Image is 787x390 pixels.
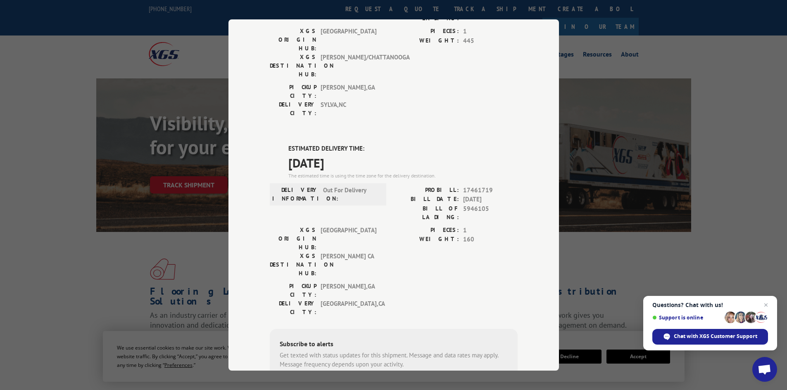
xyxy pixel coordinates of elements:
[270,83,316,100] label: PICKUP CITY:
[321,53,376,79] span: [PERSON_NAME]/CHATTANOOGA
[674,333,757,340] span: Chat with XGS Customer Support
[394,195,459,204] label: BILL DATE:
[321,252,376,278] span: [PERSON_NAME] CA
[270,299,316,317] label: DELIVERY CITY:
[652,314,722,321] span: Support is online
[394,226,459,235] label: PIECES:
[463,195,518,204] span: [DATE]
[270,100,316,118] label: DELIVERY CITY:
[321,83,376,100] span: [PERSON_NAME] , GA
[463,36,518,46] span: 445
[280,351,508,369] div: Get texted with status updates for this shipment. Message and data rates may apply. Message frequ...
[288,144,518,154] label: ESTIMATED DELIVERY TIME:
[752,357,777,382] a: Open chat
[463,27,518,36] span: 1
[270,282,316,299] label: PICKUP CITY:
[270,226,316,252] label: XGS ORIGIN HUB:
[321,282,376,299] span: [PERSON_NAME] , GA
[394,27,459,36] label: PIECES:
[321,226,376,252] span: [GEOGRAPHIC_DATA]
[280,339,508,351] div: Subscribe to alerts
[321,100,376,118] span: SYLVA , NC
[463,186,518,195] span: 17461719
[321,27,376,53] span: [GEOGRAPHIC_DATA]
[321,299,376,317] span: [GEOGRAPHIC_DATA] , CA
[463,226,518,235] span: 1
[394,235,459,244] label: WEIGHT:
[394,186,459,195] label: PROBILL:
[288,172,518,180] div: The estimated time is using the time zone for the delivery destination.
[463,235,518,244] span: 160
[394,204,459,222] label: BILL OF LADING:
[463,204,518,222] span: 5946105
[394,36,459,46] label: WEIGHT:
[652,302,768,308] span: Questions? Chat with us!
[652,329,768,345] span: Chat with XGS Customer Support
[323,186,379,203] span: Out For Delivery
[272,186,319,203] label: DELIVERY INFORMATION:
[270,53,316,79] label: XGS DESTINATION HUB:
[288,154,518,172] span: [DATE]
[270,252,316,278] label: XGS DESTINATION HUB:
[270,27,316,53] label: XGS ORIGIN HUB:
